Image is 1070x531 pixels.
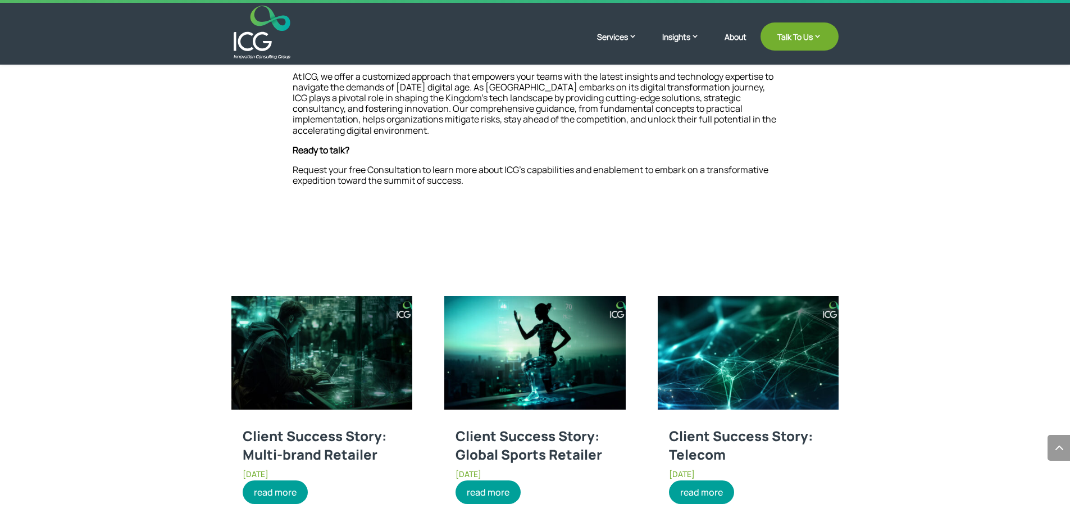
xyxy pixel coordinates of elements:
[444,296,625,409] img: Client Success Story: Global Sports Retailer
[232,248,393,275] span: You may also like
[761,22,839,51] a: Talk To Us
[658,296,839,409] img: Client Success Story: Telecom
[669,469,695,479] span: [DATE]
[293,165,778,186] p: Request your free Consultation to learn more about ICG’s capabilities and enablement to embark on...
[243,426,387,464] a: Client Success Story: Multi-brand Retailer
[669,426,813,464] a: Client Success Story: Telecom
[456,469,481,479] span: [DATE]
[662,31,711,59] a: Insights
[456,480,521,504] a: read more
[669,480,734,504] a: read more
[231,296,412,409] img: Client Success Story: Multi-brand Retailer
[293,71,778,145] p: At ICG, we offer a customized approach that empowers your teams with the latest insights and tech...
[1014,477,1070,531] iframe: Chat Widget
[597,31,648,59] a: Services
[234,6,290,59] img: ICG
[456,426,602,464] a: Client Success Story: Global Sports Retailer
[243,480,308,504] a: read more
[293,144,349,156] strong: Ready to talk?
[243,469,268,479] span: [DATE]
[725,33,746,59] a: About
